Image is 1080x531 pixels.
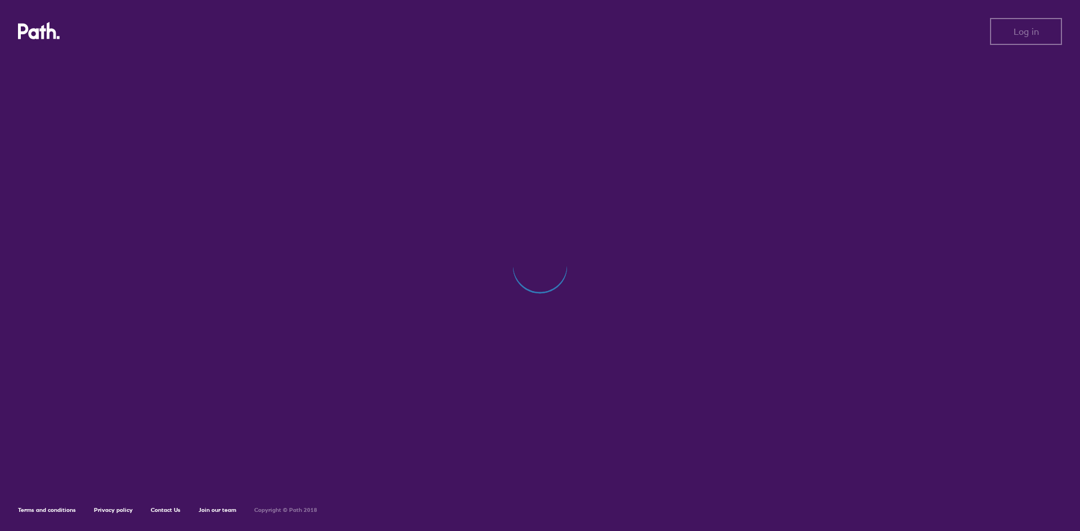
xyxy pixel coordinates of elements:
[151,506,181,514] a: Contact Us
[254,507,317,514] h6: Copyright © Path 2018
[94,506,133,514] a: Privacy policy
[990,18,1062,45] button: Log in
[199,506,236,514] a: Join our team
[18,506,76,514] a: Terms and conditions
[1014,26,1039,37] span: Log in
